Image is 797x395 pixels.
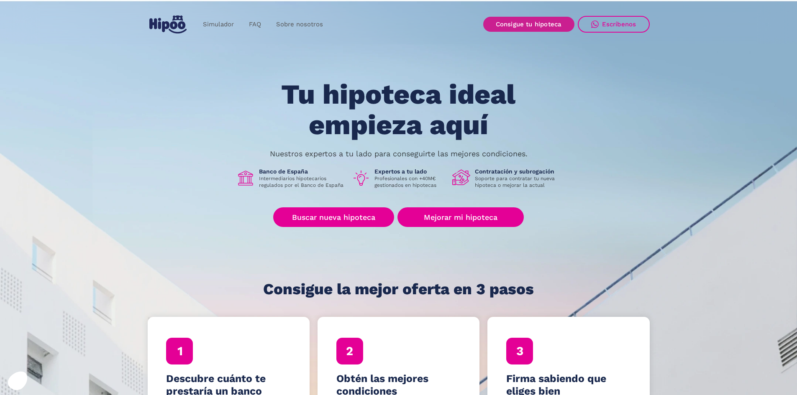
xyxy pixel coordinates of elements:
a: FAQ [241,16,269,33]
div: Escríbenos [602,20,636,28]
h1: Tu hipoteca ideal empieza aquí [240,79,557,140]
a: Consigue tu hipoteca [483,17,574,32]
a: Simulador [195,16,241,33]
a: Mejorar mi hipoteca [397,207,523,227]
h1: Banco de España [259,168,345,175]
h1: Consigue la mejor oferta en 3 pasos [263,281,534,298]
a: home [148,12,189,37]
p: Profesionales con +40M€ gestionados en hipotecas [374,175,446,189]
h1: Expertos a tu lado [374,168,446,175]
a: Buscar nueva hipoteca [273,207,394,227]
p: Soporte para contratar tu nueva hipoteca o mejorar la actual [475,175,561,189]
h1: Contratación y subrogación [475,168,561,175]
a: Sobre nosotros [269,16,331,33]
a: Escríbenos [578,16,650,33]
p: Nuestros expertos a tu lado para conseguirte las mejores condiciones. [270,150,528,157]
p: Intermediarios hipotecarios regulados por el Banco de España [259,175,345,189]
